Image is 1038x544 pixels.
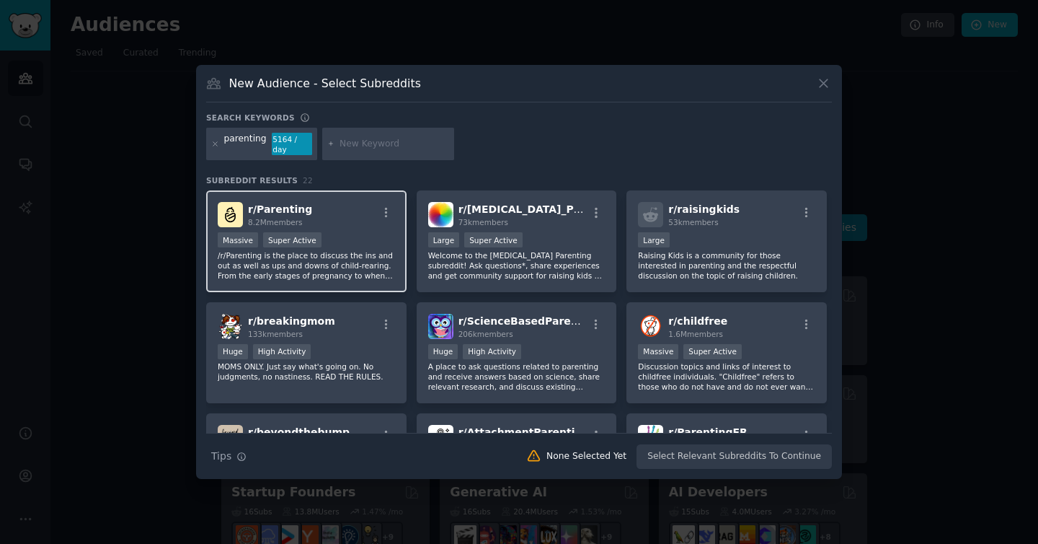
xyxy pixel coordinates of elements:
div: Massive [638,344,678,359]
div: Huge [218,344,248,359]
span: r/ breakingmom [248,315,335,327]
p: Welcome to the [MEDICAL_DATA] Parenting subreddit! Ask questions*, share experiences and get comm... [428,250,605,281]
div: High Activity [463,344,521,359]
img: Parenting [218,202,243,227]
div: Large [638,232,670,247]
img: beyondthebump [218,425,243,450]
span: 133k members [248,330,303,338]
div: Large [428,232,460,247]
div: parenting [224,133,267,156]
div: Super Active [263,232,321,247]
div: Super Active [464,232,523,247]
span: r/ AttachmentParenting [458,426,590,438]
img: childfree [638,314,663,339]
input: New Keyword [340,138,449,151]
span: 73k members [458,218,508,227]
img: Autism_Parenting [428,202,453,227]
div: None Selected Yet [546,450,626,463]
button: Tips [206,444,252,469]
img: AttachmentParenting [428,425,453,450]
p: MOMS ONLY. Just say what's going on. No judgments, no nastiness. READ THE RULES. [218,361,395,382]
div: High Activity [253,344,311,359]
div: Massive [218,232,258,247]
span: 53k members [668,218,718,227]
div: Huge [428,344,458,359]
span: r/ childfree [668,315,727,327]
h3: New Audience - Select Subreddits [229,76,421,91]
span: r/ [MEDICAL_DATA]_Parenting [458,203,622,215]
p: Raising Kids is a community for those interested in parenting and the respectful discussion on th... [638,250,815,281]
span: Tips [211,449,231,464]
span: 22 [303,176,313,185]
div: 5164 / day [272,133,312,156]
span: 1.6M members [668,330,723,338]
span: 206k members [458,330,513,338]
p: A place to ask questions related to parenting and receive answers based on science, share relevan... [428,361,605,392]
span: r/ ScienceBasedParenting [458,315,601,327]
h3: Search keywords [206,113,295,123]
span: 8.2M members [248,218,303,227]
span: r/ beyondthebump [248,426,350,438]
span: r/ Parenting [248,203,312,215]
p: Discussion topics and links of interest to childfree individuals. "Childfree" refers to those who... [638,361,815,392]
img: ParentingFR [638,425,663,450]
span: r/ raisingkids [668,203,740,215]
span: r/ ParentingFR [668,426,748,438]
p: /r/Parenting is the place to discuss the ins and out as well as ups and downs of child-rearing. F... [218,250,395,281]
div: Super Active [683,344,742,359]
span: Subreddit Results [206,175,298,185]
img: ScienceBasedParenting [428,314,453,339]
img: breakingmom [218,314,243,339]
